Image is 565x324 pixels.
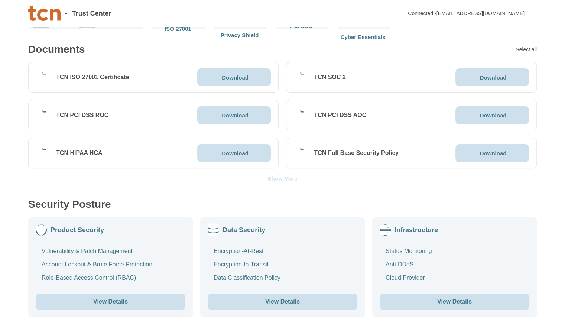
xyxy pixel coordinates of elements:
div: TCN ISO 27001 Certificate [56,74,129,81]
div: Encryption-In-Transit [214,261,269,268]
p: Download [480,75,507,80]
div: Infrastructure [394,226,438,234]
div: Encryption-At-Rest [214,247,263,255]
div: Cloud Provider [386,274,425,282]
div: Connected • [EMAIL_ADDRESS][DOMAIN_NAME] [408,11,525,16]
button: View Details [208,294,357,310]
div: Product Security [51,226,104,234]
div: Show More [267,176,297,181]
div: Anti-DDoS [386,261,414,268]
div: Vulnerability & Patch Management [42,247,133,255]
div: Documents [28,44,85,55]
div: Role-Based Access Control (RBAC) [42,274,136,282]
div: TCN Full Base Security Policy [314,149,399,157]
span: • [65,10,67,17]
div: TCN PCI DSS ROC [56,111,108,119]
img: Company Banner [28,6,61,21]
p: Download [480,113,507,118]
p: Download [480,150,507,156]
div: Data Classification Policy [214,274,280,282]
div: Account Lockout & Brute Force Protection [42,261,152,268]
p: Download [222,113,249,118]
div: Select all [516,47,537,52]
p: Download [222,150,249,156]
div: TCN PCI DSS AOC [314,111,366,119]
div: Security Posture [28,199,111,210]
div: TCN SOC 2 [314,74,345,81]
p: Download [222,75,249,80]
button: View Details [380,294,529,310]
button: View Details [36,294,185,310]
div: Status Monitoring [386,247,432,255]
span: Trust Center [72,10,111,17]
div: TCN HIPAA HCA [56,149,102,157]
div: Data Security [223,226,265,234]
